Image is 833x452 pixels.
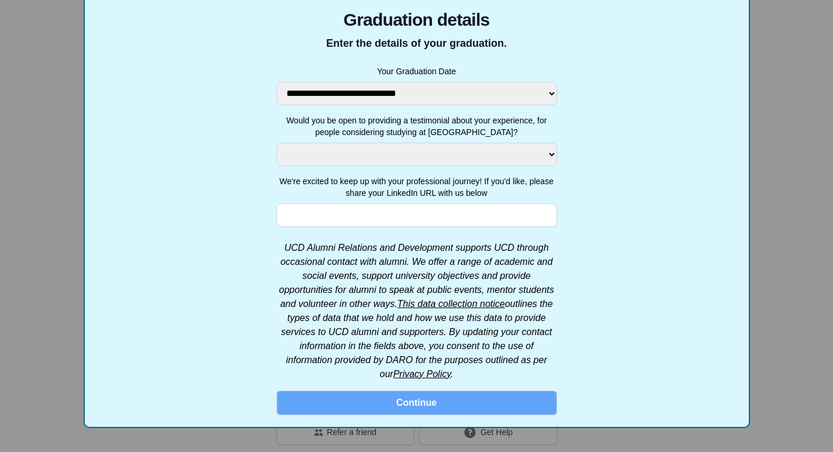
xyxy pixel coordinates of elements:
em: UCD Alumni Relations and Development supports UCD through occasional contact with alumni. We offe... [279,243,554,379]
a: This data collection notice [398,299,505,309]
button: Continue [276,391,557,415]
label: Your Graduation Date [276,65,557,77]
a: Privacy Policy [393,369,451,379]
span: Graduation details [276,9,557,30]
p: Enter the details of your graduation. [276,35,557,51]
label: Would you be open to providing a testimonial about your experience, for people considering studyi... [276,115,557,138]
label: We're excited to keep up with your professional journey! If you'd like, please share your LinkedI... [276,175,557,199]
